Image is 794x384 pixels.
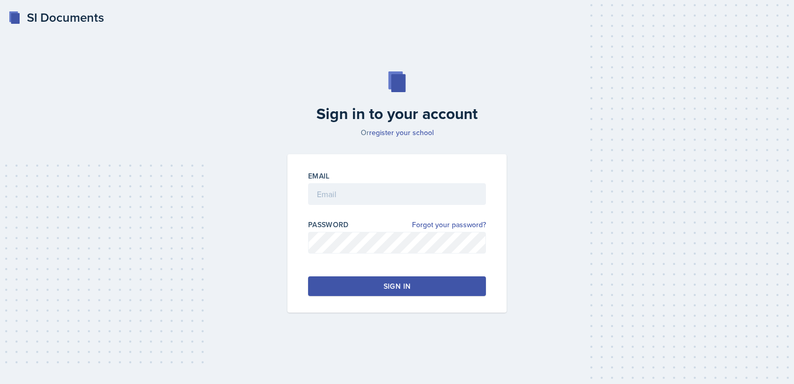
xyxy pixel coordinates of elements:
button: Sign in [308,276,486,296]
p: Or [281,127,513,138]
a: Forgot your password? [412,219,486,230]
a: register your school [369,127,434,138]
h2: Sign in to your account [281,105,513,123]
label: Email [308,171,330,181]
input: Email [308,183,486,205]
div: Sign in [384,281,410,291]
label: Password [308,219,349,230]
a: SI Documents [8,8,104,27]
